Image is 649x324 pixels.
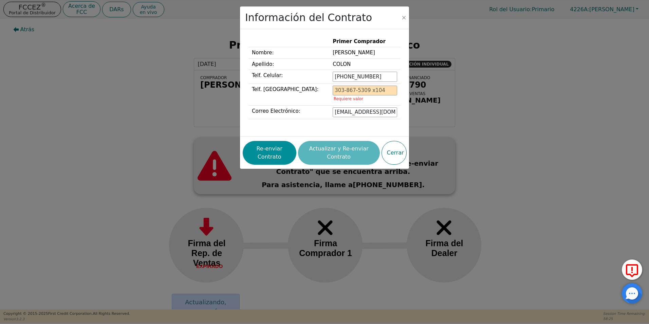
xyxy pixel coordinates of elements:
[248,84,329,105] td: Telf. [GEOGRAPHIC_DATA]:
[382,141,407,165] button: Cerrar
[329,47,401,59] td: [PERSON_NAME]
[329,58,401,70] td: COLON
[245,12,372,24] h2: Información del Contrato
[333,72,397,82] input: 303-867-5309 x104
[329,36,401,47] th: Primer Comprador
[622,259,642,280] button: Reportar Error a FCC
[248,70,329,84] td: Telf. Celular:
[401,14,407,21] button: Close
[248,105,329,119] td: Correo Electrónico:
[248,58,329,70] td: Apellido:
[243,141,296,165] button: Re-enviar Contrato
[334,97,396,101] p: Requiere valor
[333,86,397,96] input: 303-867-5309 x104
[248,47,329,59] td: Nombre:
